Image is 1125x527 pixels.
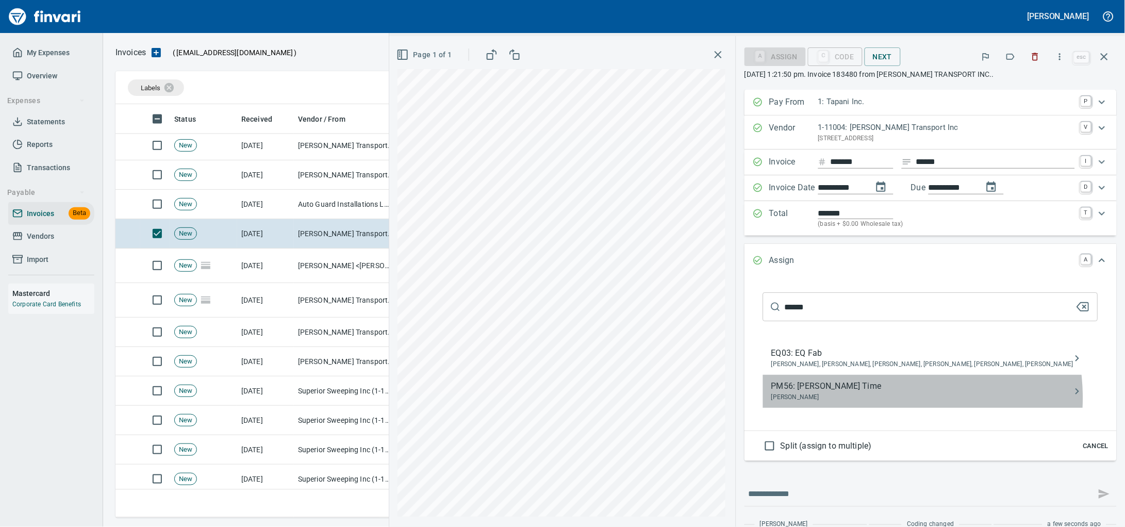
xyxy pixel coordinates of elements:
[999,45,1022,68] button: Labels
[175,261,196,271] span: New
[8,156,94,179] a: Transactions
[27,46,70,59] span: My Expenses
[8,202,94,225] a: InvoicesBeta
[294,406,397,435] td: Superior Sweeping Inc (1-10990)
[174,113,209,125] span: Status
[175,445,196,455] span: New
[818,219,1075,229] p: (basis + $0.00 Wholesale tax)
[175,474,196,484] span: New
[808,51,863,60] div: Code
[128,79,184,96] div: Labels
[69,207,90,219] span: Beta
[769,156,818,169] p: Invoice
[1025,8,1092,24] button: [PERSON_NAME]
[175,200,196,209] span: New
[175,357,196,367] span: New
[27,161,70,174] span: Transactions
[818,156,826,168] svg: Invoice number
[769,207,818,229] p: Total
[27,253,48,266] span: Import
[974,45,997,68] button: Flag
[979,175,1004,200] button: change due date
[175,47,294,58] span: [EMAIL_ADDRESS][DOMAIN_NAME]
[902,157,912,167] svg: Invoice description
[294,249,397,283] td: [PERSON_NAME] <[PERSON_NAME][EMAIL_ADDRESS][DOMAIN_NAME]>
[12,288,94,299] h6: Mastercard
[197,261,214,269] span: Pages Split
[3,91,89,110] button: Expenses
[763,375,1098,408] div: PM56: [PERSON_NAME] Time[PERSON_NAME]
[1081,254,1091,265] a: A
[175,141,196,151] span: New
[241,113,286,125] span: Received
[745,90,1117,116] div: Expand
[174,113,196,125] span: Status
[115,46,146,59] p: Invoices
[745,69,1117,79] p: [DATE] 1:21:50 pm. Invoice 183480 from [PERSON_NAME] TRANSPORT INC..
[294,190,397,219] td: Auto Guard Installations LLC (1-39988)
[294,435,397,465] td: Superior Sweeping Inc (1-10990)
[237,249,294,283] td: [DATE]
[7,94,85,107] span: Expenses
[237,347,294,376] td: [DATE]
[911,182,960,194] p: Due
[865,47,901,67] button: Next
[27,230,54,243] span: Vendors
[818,134,1075,144] p: [STREET_ADDRESS]
[769,96,818,109] p: Pay From
[1071,44,1117,69] span: Close invoice
[771,347,1073,359] span: EQ03: EQ Fab
[237,435,294,465] td: [DATE]
[294,283,397,318] td: [PERSON_NAME] Transport Inc (1-11004)
[115,46,146,59] nav: breadcrumb
[745,278,1117,461] div: Expand
[1081,96,1091,106] a: P
[294,376,397,406] td: Superior Sweeping Inc (1-10990)
[771,392,1073,403] span: [PERSON_NAME]
[771,380,1073,392] span: PM56: [PERSON_NAME] Time
[745,150,1117,175] div: Expand
[27,138,53,151] span: Reports
[27,70,57,83] span: Overview
[237,465,294,494] td: [DATE]
[8,64,94,88] a: Overview
[869,175,894,200] button: change date
[237,219,294,249] td: [DATE]
[175,327,196,337] span: New
[8,41,94,64] a: My Expenses
[1049,45,1071,68] button: More
[394,45,456,64] button: Page 1 of 1
[175,229,196,239] span: New
[771,359,1073,370] span: [PERSON_NAME], [PERSON_NAME], [PERSON_NAME], [PERSON_NAME], [PERSON_NAME], [PERSON_NAME]
[294,160,397,190] td: [PERSON_NAME] Transport Inc (1-11004)
[781,440,872,452] span: Split (assign to multiple)
[769,182,818,195] p: Invoice Date
[175,170,196,180] span: New
[818,96,1075,108] p: 1: Tapani Inc.
[1082,440,1110,452] span: Cancel
[1081,182,1091,192] a: D
[237,318,294,347] td: [DATE]
[745,201,1117,236] div: Expand
[27,116,65,128] span: Statements
[294,131,397,160] td: [PERSON_NAME] Transport Inc (1-11004)
[237,131,294,160] td: [DATE]
[175,295,196,305] span: New
[8,225,94,248] a: Vendors
[294,219,397,249] td: [PERSON_NAME] Transport Inc (1-11004)
[8,248,94,271] a: Import
[197,295,214,304] span: Pages Split
[237,160,294,190] td: [DATE]
[294,347,397,376] td: [PERSON_NAME] Transport Inc (1-11004)
[12,301,81,308] a: Corporate Card Benefits
[298,113,359,125] span: Vendor / From
[298,113,345,125] span: Vendor / From
[7,186,85,199] span: Payable
[6,4,84,29] a: Finvari
[399,48,452,61] span: Page 1 of 1
[1074,52,1089,63] a: esc
[745,52,806,60] div: Assign
[27,207,54,220] span: Invoices
[745,175,1117,201] div: Expand
[8,110,94,134] a: Statements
